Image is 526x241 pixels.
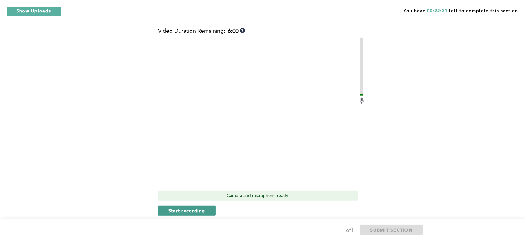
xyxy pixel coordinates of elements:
button: SUBMIT SECTION [360,225,423,235]
span: 00:22:31 [427,9,448,13]
span: Start recording [168,208,205,214]
span: You have left to complete this section. [404,6,520,14]
b: 6:00 [228,28,239,35]
span: SUBMIT SECTION [370,227,413,233]
div: Video Duration Remaining: [158,28,245,35]
div: 1 of 1 [344,226,354,235]
button: Show Uploads [6,6,61,16]
button: Start recording [158,206,216,216]
div: Camera and microphone ready. [158,191,358,201]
